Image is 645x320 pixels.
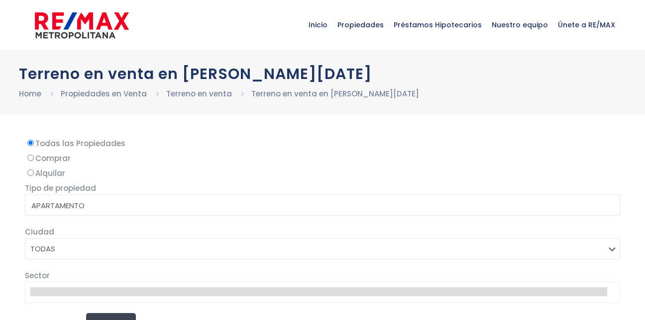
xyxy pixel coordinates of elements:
option: CASA [30,212,607,224]
span: Propiedades [332,10,389,40]
a: Propiedades en Venta [61,88,147,99]
label: Todas las Propiedades [25,137,620,150]
img: remax-metropolitana-logo [35,10,129,40]
span: Préstamos Hipotecarios [389,10,487,40]
a: Terreno en venta en [PERSON_NAME][DATE] [251,88,419,99]
span: Nuestro equipo [487,10,553,40]
input: Alquilar [27,169,34,176]
span: Únete a RE/MAX [553,10,620,40]
input: Todas las Propiedades [27,140,34,146]
span: Sector [25,270,50,281]
span: Ciudad [25,227,54,237]
input: Comprar [27,155,34,161]
h1: Terreno en venta en [PERSON_NAME][DATE] [19,65,626,82]
span: Tipo de propiedad [25,183,96,193]
label: Comprar [25,152,620,164]
label: Alquilar [25,167,620,179]
option: APARTAMENTO [30,200,607,212]
a: Home [19,88,41,99]
a: Terreno en venta [166,88,232,99]
span: Inicio [304,10,332,40]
